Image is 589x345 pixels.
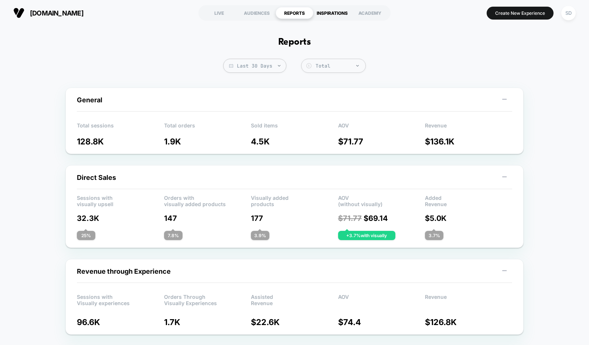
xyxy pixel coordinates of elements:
div: Total [316,63,362,69]
p: Orders Through Visually Experiences [164,294,251,305]
p: $ 5.0K [425,214,512,223]
span: $ 71.77 [338,214,362,223]
h1: Reports [278,37,311,48]
p: Assisted Revenue [251,294,338,305]
span: Last 30 Days [223,59,286,73]
p: Revenue [425,294,512,305]
p: 128.8K [77,137,164,146]
p: 147 [164,214,251,223]
p: 96.6K [77,317,164,327]
p: Sessions with Visually experiences [77,294,164,305]
p: $ 69.14 [338,214,425,223]
p: AOV [338,122,425,133]
div: INSPIRATIONS [313,7,351,19]
p: Revenue [425,122,512,133]
span: Revenue through Experience [77,267,171,275]
p: $ 22.6K [251,317,338,327]
tspan: $ [308,64,310,68]
div: 3.7 % [425,231,443,240]
p: Sold items [251,122,338,133]
div: AUDIENCES [238,7,276,19]
p: $ 71.77 [338,137,425,146]
button: [DOMAIN_NAME] [11,7,86,19]
p: $ 126.8K [425,317,512,327]
button: SD [559,6,578,21]
span: General [77,96,102,104]
p: AOV [338,294,425,305]
div: 25 % [77,231,95,240]
span: [DOMAIN_NAME] [30,9,84,17]
img: end [278,65,280,66]
div: SD [561,6,576,20]
img: Visually logo [13,7,24,18]
p: Total orders [164,122,251,133]
p: 1.9K [164,137,251,146]
p: 1.7K [164,317,251,327]
p: Visually added products [251,195,338,206]
div: LIVE [200,7,238,19]
div: + 3.7 % with visually [338,231,395,240]
p: $ 74.4 [338,317,425,327]
p: 177 [251,214,338,223]
p: Total sessions [77,122,164,133]
div: 3.9 % [251,231,269,240]
button: Create New Experience [487,7,554,20]
p: 32.3K [77,214,164,223]
img: end [356,65,359,66]
p: 4.5K [251,137,338,146]
p: Orders with visually added products [164,195,251,206]
p: AOV (without visually) [338,195,425,206]
div: REPORTS [276,7,313,19]
div: ACADEMY [351,7,389,19]
p: $ 136.1K [425,137,512,146]
img: calendar [229,64,233,68]
p: Added Revenue [425,195,512,206]
span: Direct Sales [77,174,116,181]
div: 7.8 % [164,231,183,240]
p: Sessions with visually upsell [77,195,164,206]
